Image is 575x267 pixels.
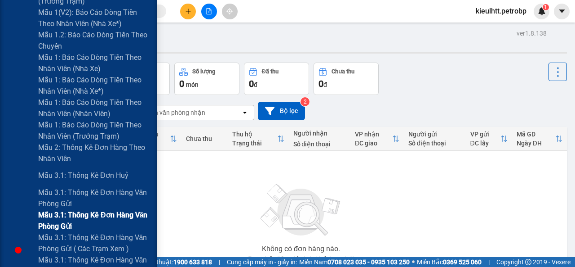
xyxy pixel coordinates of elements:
[543,4,549,10] sup: 1
[262,68,279,75] div: Đã thu
[38,119,150,142] span: Mẫu 1: Báo cáo dòng tiền theo nhân viên (trưởng trạm)
[201,4,217,19] button: file-add
[38,7,150,29] span: Mẫu 1(v2): Báo cáo dòng tiền theo nhân viên (nhà xe*)
[244,63,309,95] button: Đã thu0đ
[412,260,415,264] span: ⚪️
[143,108,205,117] div: Chọn văn phòng nhận
[355,140,392,147] div: ĐC giao
[318,78,323,89] span: 0
[38,52,150,74] span: Mẫu 1: Báo cáo dòng tiền theo nhân viên (nhà xe)
[517,140,555,147] div: Ngày ĐH
[38,170,128,181] span: Mẫu 3.1: Thống kê đơn huỷ
[173,258,212,266] strong: 1900 633 818
[301,97,310,106] sup: 2
[256,179,346,242] img: svg+xml;base64,PHN2ZyBjbGFzcz0ibGlzdC1wbHVnX19zdmciIHhtbG5zPSJodHRwOi8vd3d3LnczLm9yZy8yMDAwL3N2Zy...
[219,257,220,267] span: |
[38,209,150,232] span: Mẫu 3.1: Thống kê đơn hàng văn phòng gửi
[228,127,288,151] th: Toggle SortBy
[538,7,546,15] img: icon-new-feature
[293,130,346,137] div: Người nhận
[327,258,410,266] strong: 0708 023 035 - 0935 103 250
[262,245,340,253] div: Không có đơn hàng nào.
[517,131,555,138] div: Mã GD
[466,127,512,151] th: Toggle SortBy
[180,4,196,19] button: plus
[174,63,239,95] button: Số lượng0món
[186,135,223,142] div: Chưa thu
[38,232,150,254] span: Mẫu 3.1: Thống kê đơn hàng văn phòng gửi ( các trạm xem )
[38,187,150,209] span: Mẫu 3.1: Thống kê đơn hàng văn phòng gửi
[232,131,277,138] div: Thu hộ
[129,257,212,267] span: Hỗ trợ kỹ thuật:
[135,127,181,151] th: Toggle SortBy
[314,63,379,95] button: Chưa thu0đ
[470,131,500,138] div: VP gửi
[299,257,410,267] span: Miền Nam
[408,131,461,138] div: Người gửi
[226,8,233,14] span: aim
[558,7,566,15] span: caret-down
[355,131,392,138] div: VP nhận
[38,142,150,164] span: Mẫu 2: Thống kê đơn hàng theo nhân viên
[469,5,534,17] span: kieulhtt.petrobp
[232,140,277,147] div: Trạng thái
[293,140,346,148] div: Số điện thoại
[517,28,547,38] div: ver 1.8.138
[192,68,215,75] div: Số lượng
[38,97,150,119] span: Mẫu 1: Báo cáo dòng tiền theo nhân viên (nhân viên)
[227,257,297,267] span: Cung cấp máy in - giấy in:
[241,109,248,116] svg: open
[38,29,150,52] span: Mẫu 1.2: Báo cáo dòng tiền theo chuyến
[544,4,547,10] span: 1
[249,78,254,89] span: 0
[512,127,567,151] th: Toggle SortBy
[258,102,305,120] button: Bộ lọc
[443,258,482,266] strong: 0369 525 060
[408,140,461,147] div: Số điện thoại
[350,127,404,151] th: Toggle SortBy
[525,259,531,265] span: copyright
[554,4,570,19] button: caret-down
[222,4,238,19] button: aim
[179,78,184,89] span: 0
[323,81,327,88] span: đ
[38,74,150,97] span: Mẫu 1: Báo cáo dòng tiền theo nhân viên (nhà xe*)
[248,256,354,263] div: Bạn thử điều chỉnh lại bộ lọc nhé!
[488,257,490,267] span: |
[470,140,500,147] div: ĐC lấy
[332,68,354,75] div: Chưa thu
[254,81,257,88] span: đ
[206,8,212,14] span: file-add
[185,8,191,14] span: plus
[417,257,482,267] span: Miền Bắc
[186,81,199,88] span: món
